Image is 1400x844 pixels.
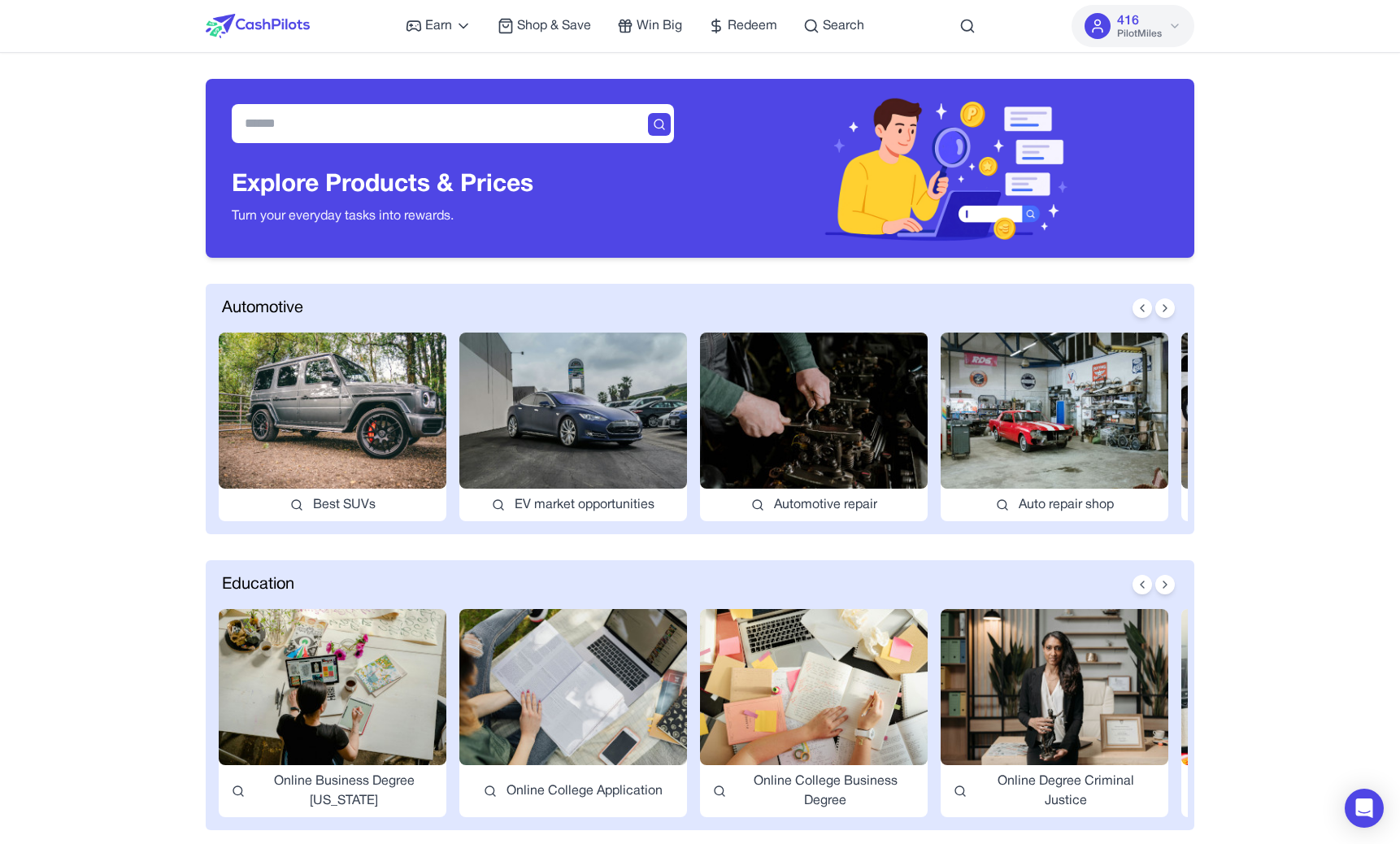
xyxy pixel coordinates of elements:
a: Redeem [708,16,777,36]
button: 416PilotMiles [1072,5,1194,47]
a: Earn [406,16,472,36]
span: Automotive [222,297,303,320]
span: Online Business Degree [US_STATE] [254,772,433,811]
span: EV market opportunities [515,495,654,515]
span: Shop & Save [517,16,591,36]
span: Education [222,573,294,596]
span: Best SUVs [313,495,376,515]
span: Automotive repair [774,495,877,515]
span: PilotMiles [1117,28,1162,41]
h3: Explore Products & Prices [232,171,533,200]
img: Header decoration [822,79,1072,258]
span: Online Degree Criminal Justice [976,772,1155,811]
span: Online College Application [507,781,663,801]
span: Online College Business Degree [736,772,915,811]
div: Open Intercom Messenger [1345,789,1384,828]
a: Shop & Save [498,16,591,36]
a: Search [803,16,864,36]
img: CashPilots Logo [206,14,310,38]
p: Turn your everyday tasks into rewards. [232,207,533,226]
a: Win Big [617,16,682,36]
span: Earn [425,16,452,36]
span: Search [823,16,864,36]
span: Win Big [637,16,682,36]
span: Redeem [728,16,777,36]
span: 416 [1117,11,1139,31]
span: Auto repair shop [1019,495,1114,515]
